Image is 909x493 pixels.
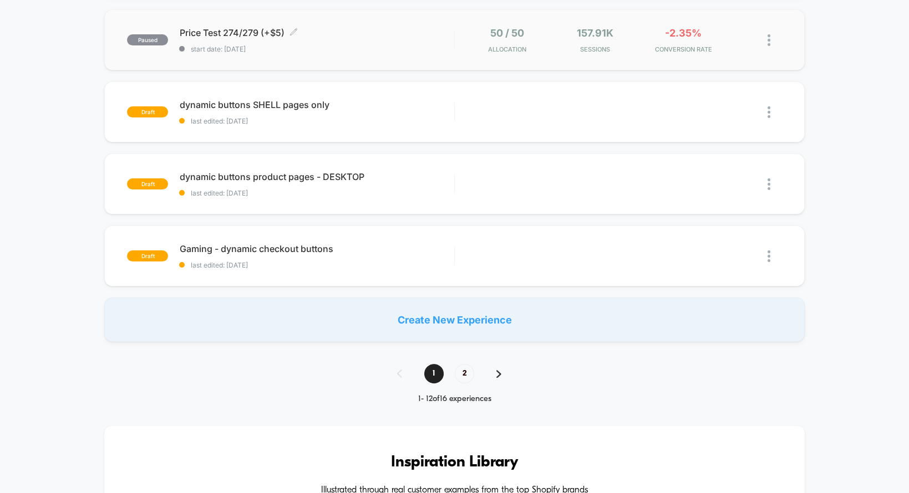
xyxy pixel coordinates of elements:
img: close [768,34,770,46]
span: paused [127,34,168,45]
span: -2.35% [665,27,702,39]
div: 1 - 12 of 16 experiences [386,394,524,404]
div: Create New Experience [104,297,804,342]
span: Allocation [488,45,526,53]
span: start date: [DATE] [179,45,454,53]
span: last edited: [DATE] [179,117,454,125]
span: 50 / 50 [490,27,524,39]
span: CONVERSION RATE [642,45,725,53]
span: last edited: [DATE] [179,261,454,269]
span: 157.91k [577,27,613,39]
span: Sessions [554,45,637,53]
span: 1 [424,364,444,383]
span: dynamic buttons product pages - DESKTOP [179,171,454,182]
span: draft [127,106,168,117]
span: Price Test 274/279 (+$5) [179,27,454,38]
img: close [768,178,770,190]
span: 2 [455,364,474,383]
img: close [768,106,770,118]
span: dynamic buttons SHELL pages only [179,99,454,110]
img: pagination forward [496,370,501,378]
h3: Inspiration Library [138,454,771,471]
span: draft [127,178,168,189]
img: close [768,250,770,262]
span: last edited: [DATE] [179,189,454,197]
span: draft [127,250,168,261]
span: Gaming - dynamic checkout buttons [179,243,454,254]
